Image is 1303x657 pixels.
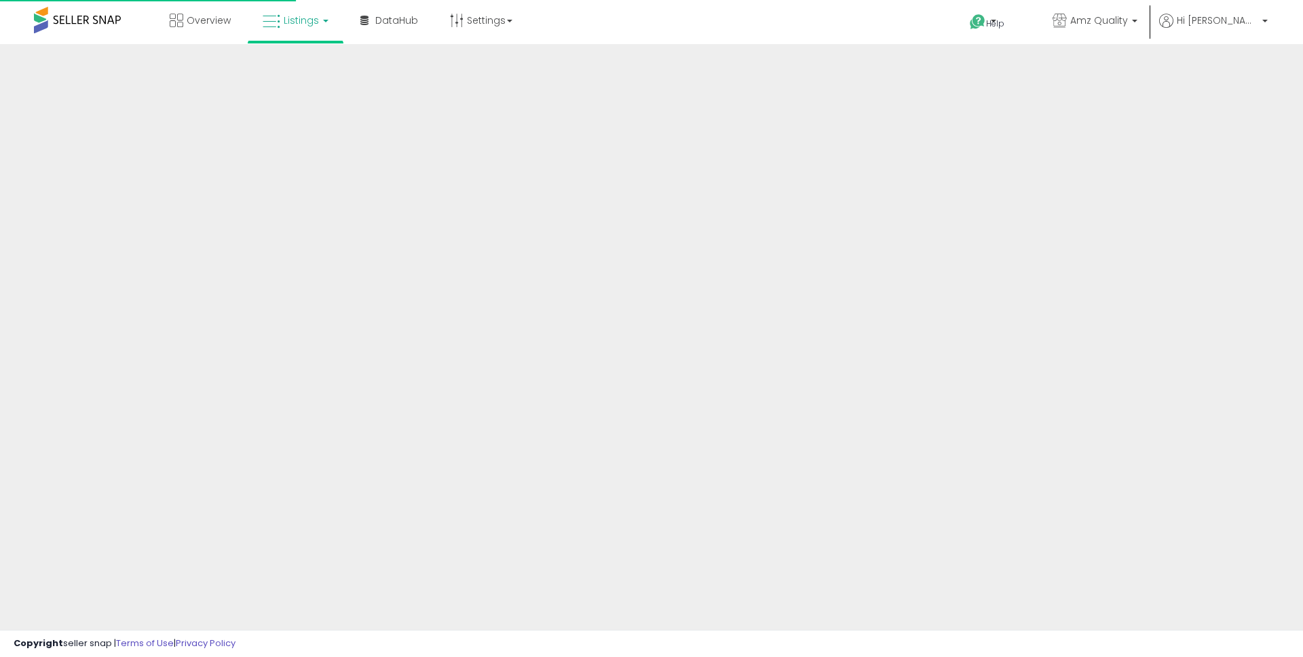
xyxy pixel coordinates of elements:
i: Get Help [969,14,986,31]
span: Amz Quality [1070,14,1128,27]
span: Hi [PERSON_NAME] [1177,14,1258,27]
span: Listings [284,14,319,27]
a: Help [959,3,1031,44]
span: DataHub [375,14,418,27]
span: Help [986,18,1004,29]
a: Hi [PERSON_NAME] [1159,14,1268,44]
span: Overview [187,14,231,27]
